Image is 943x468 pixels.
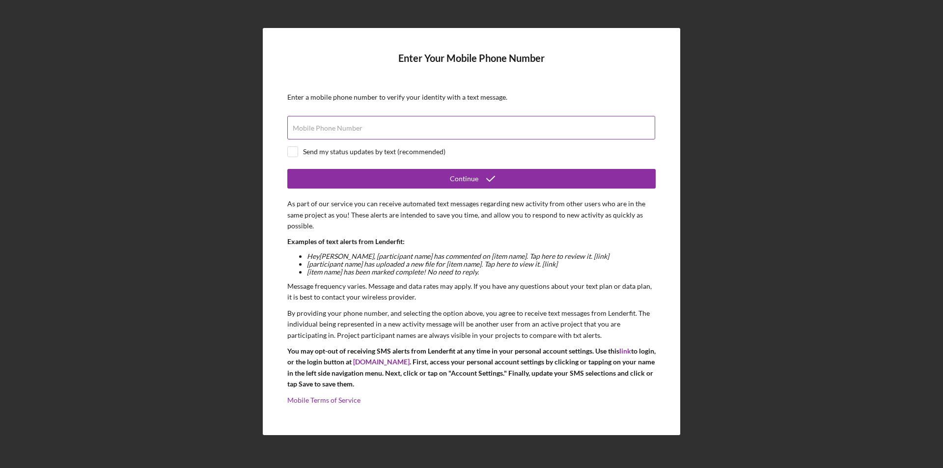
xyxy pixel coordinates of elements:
div: Send my status updates by text (recommended) [303,148,445,156]
div: Continue [450,169,478,189]
h4: Enter Your Mobile Phone Number [287,53,656,79]
div: Enter a mobile phone number to verify your identity with a text message. [287,93,656,101]
p: You may opt-out of receiving SMS alerts from Lenderfit at any time in your personal account setti... [287,346,656,390]
a: link [619,347,631,355]
label: Mobile Phone Number [293,124,362,132]
a: Mobile Terms of Service [287,396,361,404]
a: [DOMAIN_NAME] [353,358,410,366]
button: Continue [287,169,656,189]
p: Examples of text alerts from Lenderfit: [287,236,656,247]
li: Hey [PERSON_NAME] , [participant name] has commented on [item name]. Tap here to review it. [link] [307,252,656,260]
p: Message frequency varies. Message and data rates may apply. If you have any questions about your ... [287,281,656,303]
p: As part of our service you can receive automated text messages regarding new activity from other ... [287,198,656,231]
li: [participant name] has uploaded a new file for [item name]. Tap here to view it. [link] [307,260,656,268]
p: By providing your phone number, and selecting the option above, you agree to receive text message... [287,308,656,341]
li: [item name] has been marked complete! No need to reply. [307,268,656,276]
